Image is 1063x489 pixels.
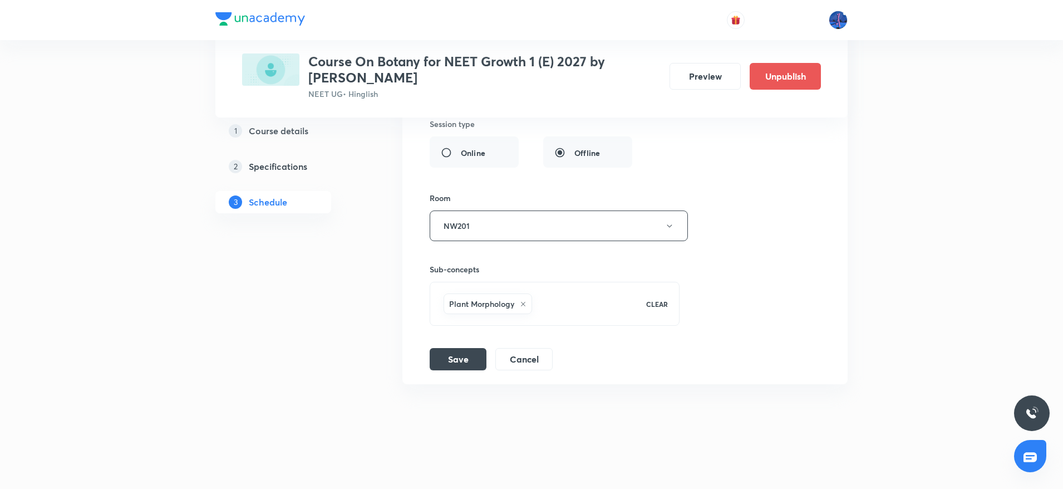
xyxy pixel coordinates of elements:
button: Unpublish [750,63,821,90]
a: 2Specifications [215,155,367,178]
p: 1 [229,124,242,138]
a: Company Logo [215,12,305,28]
h5: Course details [249,124,308,138]
h5: Schedule [249,195,287,209]
img: Mahesh Bhat [829,11,848,30]
button: Preview [670,63,741,90]
button: NW201 [430,211,688,241]
p: NEET UG • Hinglish [308,88,661,100]
h6: Room [430,192,451,204]
img: Company Logo [215,12,305,26]
h3: Course On Botany for NEET Growth 1 (E) 2027 by [PERSON_NAME] [308,53,661,86]
h6: Session type [430,118,475,130]
p: 3 [229,195,242,209]
button: Cancel [495,348,553,370]
button: Save [430,348,486,370]
img: ttu [1025,407,1039,420]
h6: Sub-concepts [430,263,680,275]
p: CLEAR [646,299,668,309]
h5: Specifications [249,160,307,173]
a: 1Course details [215,120,367,142]
p: 2 [229,160,242,173]
button: avatar [727,11,745,29]
h6: Plant Morphology [449,298,514,310]
img: 2D6AB026-C296-430B-B942-7DEFD839AD12_plus.png [242,53,299,86]
img: avatar [731,15,741,25]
